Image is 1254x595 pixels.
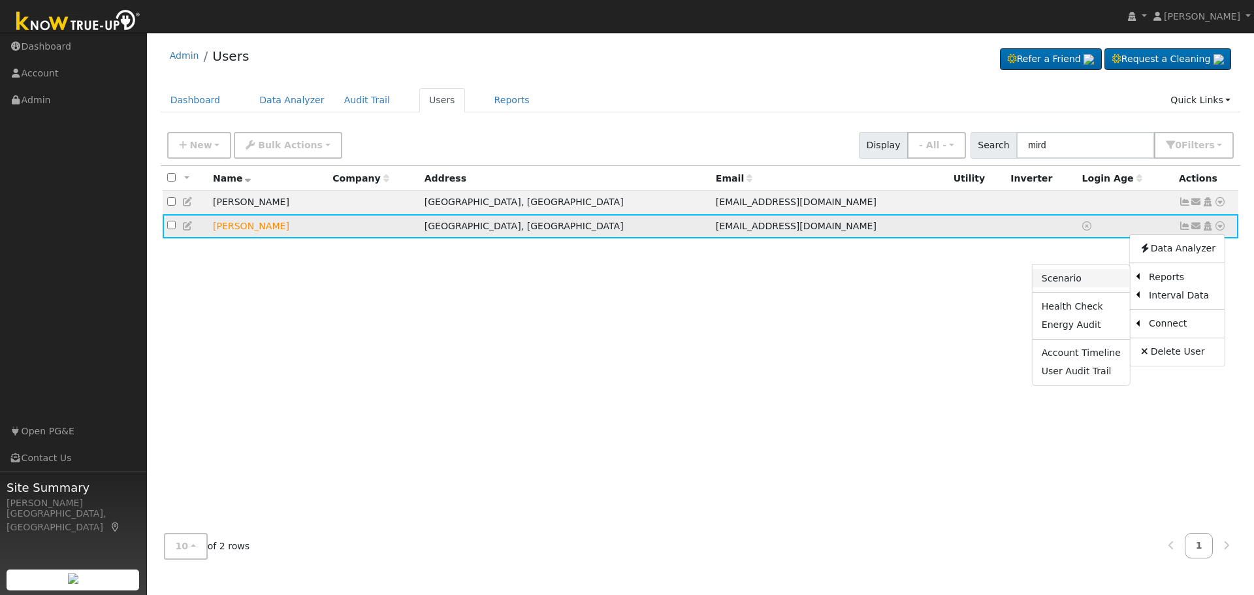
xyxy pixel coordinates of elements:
[1010,172,1072,185] div: Inverter
[1033,269,1130,287] a: Scenario Report
[859,132,908,159] span: Display
[1033,344,1130,362] a: Account Timeline Report
[1130,240,1225,258] a: Data Analyzer
[716,173,752,184] span: Email
[1140,315,1225,333] a: Connect
[1179,221,1191,231] a: Not connected
[1140,268,1225,286] a: Reports
[419,88,465,112] a: Users
[1016,132,1155,159] input: Search
[208,191,328,215] td: [PERSON_NAME]
[7,496,140,510] div: [PERSON_NAME]
[1082,173,1142,184] span: Days since last login
[1164,11,1240,22] span: [PERSON_NAME]
[420,191,711,215] td: [GEOGRAPHIC_DATA], [GEOGRAPHIC_DATA]
[1161,88,1240,112] a: Quick Links
[716,221,876,231] span: [EMAIL_ADDRESS][DOMAIN_NAME]
[182,221,194,231] a: Edit User
[249,88,334,112] a: Data Analyzer
[1191,219,1202,233] a: mirdzaward@comcast.net
[7,479,140,496] span: Site Summary
[1185,533,1214,558] a: 1
[1191,195,1202,209] a: sako55@att.net
[208,214,328,238] td: Lead
[167,132,232,159] button: New
[420,214,711,238] td: [GEOGRAPHIC_DATA], [GEOGRAPHIC_DATA]
[258,140,323,150] span: Bulk Actions
[10,7,147,37] img: Know True-Up
[7,507,140,534] div: [GEOGRAPHIC_DATA], [GEOGRAPHIC_DATA]
[1202,197,1214,207] a: Login As
[716,197,876,207] span: [EMAIL_ADDRESS][DOMAIN_NAME]
[1182,140,1215,150] span: Filter
[110,522,121,532] a: Map
[1214,219,1226,233] a: Other actions
[189,140,212,150] span: New
[485,88,539,112] a: Reports
[1033,362,1130,381] a: User Audit Trail
[1082,221,1094,231] a: No login access
[425,172,707,185] div: Address
[971,132,1017,159] span: Search
[164,533,208,560] button: 10
[182,197,194,207] a: Edit User
[68,573,78,584] img: retrieve
[1179,172,1234,185] div: Actions
[1084,54,1094,65] img: retrieve
[1104,48,1231,71] a: Request a Cleaning
[1209,140,1214,150] span: s
[954,172,1001,185] div: Utility
[1033,316,1130,334] a: Energy Audit Report
[213,173,251,184] span: Name
[1140,286,1225,304] a: Interval Data
[1214,195,1226,209] a: Other actions
[161,88,231,112] a: Dashboard
[1202,221,1214,231] a: Login As
[212,48,249,64] a: Users
[1214,54,1224,65] img: retrieve
[234,132,342,159] button: Bulk Actions
[907,132,966,159] button: - All -
[334,88,400,112] a: Audit Trail
[332,173,389,184] span: Company name
[1154,132,1234,159] button: 0Filters
[1000,48,1102,71] a: Refer a Friend
[1179,197,1191,207] a: Not connected
[170,50,199,61] a: Admin
[1033,297,1130,315] a: Health Check Report
[176,541,189,551] span: 10
[164,533,250,560] span: of 2 rows
[1130,343,1225,361] a: Delete User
